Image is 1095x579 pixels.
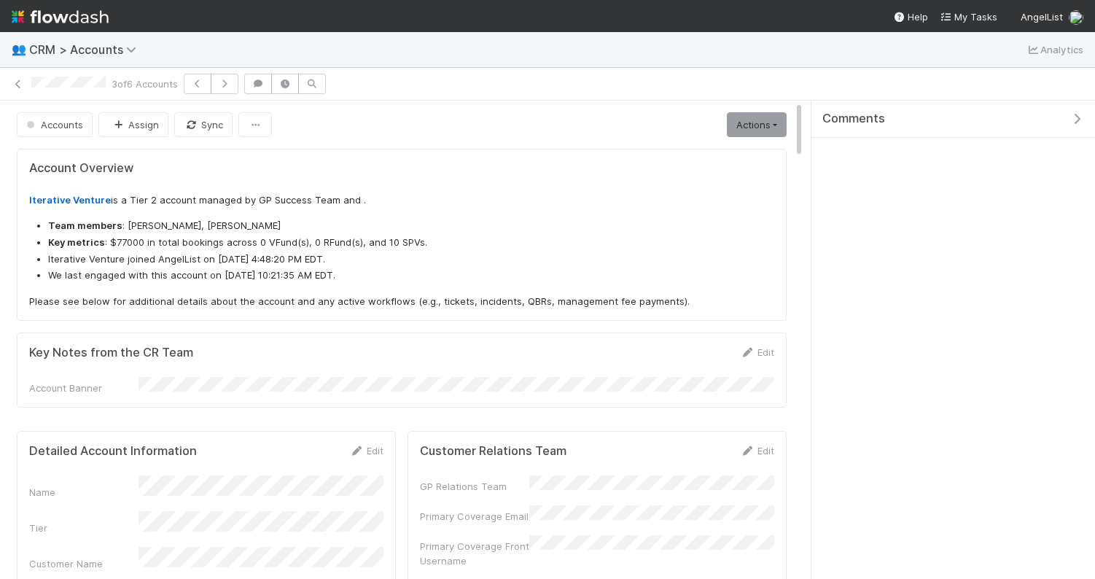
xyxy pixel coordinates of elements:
[48,219,774,233] li: : [PERSON_NAME], [PERSON_NAME]
[420,479,529,494] div: GP Relations Team
[48,236,774,250] li: : $77000 in total bookings across 0 VFund(s), 0 RFund(s), and 10 SPVs.
[1026,41,1083,58] a: Analytics
[1069,10,1083,25] img: avatar_4aa8e4fd-f2b7-45ba-a6a5-94a913ad1fe4.png
[29,346,193,360] h5: Key Notes from the CR Team
[29,381,139,395] div: Account Banner
[12,43,26,55] span: 👥
[1021,11,1063,23] span: AngelList
[349,445,383,456] a: Edit
[29,161,774,176] h5: Account Overview
[17,112,93,137] button: Accounts
[29,194,111,206] a: Iterative Venture
[822,112,885,126] span: Comments
[420,539,529,568] div: Primary Coverage Front Username
[48,219,122,231] strong: Team members
[48,236,105,248] strong: Key metrics
[740,445,774,456] a: Edit
[29,444,197,459] h5: Detailed Account Information
[940,11,997,23] span: My Tasks
[940,9,997,24] a: My Tasks
[420,444,566,459] h5: Customer Relations Team
[112,77,178,91] span: 3 of 6 Accounts
[29,295,774,309] p: Please see below for additional details about the account and any active workflows (e.g., tickets...
[740,346,774,358] a: Edit
[893,9,928,24] div: Help
[727,112,787,137] a: Actions
[23,119,83,131] span: Accounts
[29,485,139,500] div: Name
[174,112,233,137] button: Sync
[29,521,139,535] div: Tier
[29,42,144,57] span: CRM > Accounts
[29,556,139,571] div: Customer Name
[29,193,774,208] p: is a Tier 2 account managed by GP Success Team and .
[48,268,774,283] li: We last engaged with this account on [DATE] 10:21:35 AM EDT.
[12,4,109,29] img: logo-inverted-e16ddd16eac7371096b0.svg
[48,252,774,267] li: Iterative Venture joined AngelList on [DATE] 4:48:20 PM EDT.
[420,509,529,524] div: Primary Coverage Email
[98,112,168,137] button: Assign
